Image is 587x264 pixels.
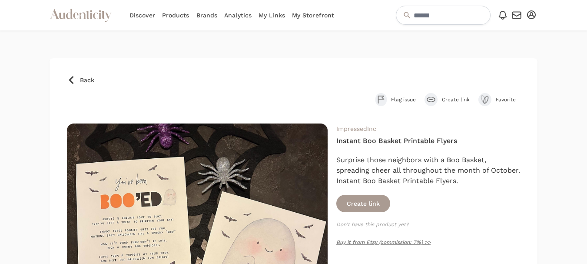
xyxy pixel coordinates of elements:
[391,96,416,103] span: Flag issue
[336,136,520,146] h4: Instant Boo Basket Printable Flyers
[375,93,416,106] button: Flag issue
[336,155,520,186] div: Surprise those neighbors with a Boo Basket, spreading cheer all throughout the month of October. ...
[80,76,94,84] span: Back
[336,125,376,132] a: ImpressedInc
[442,96,470,103] span: Create link
[496,96,520,103] span: Favorite
[336,221,520,228] p: Don't have this product yet?
[336,239,431,245] a: Buy it from Etsy (commission: 7%) >>
[478,93,520,106] button: Favorite
[336,195,390,212] button: Create link
[67,76,520,84] a: Back
[424,93,470,106] button: Create link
